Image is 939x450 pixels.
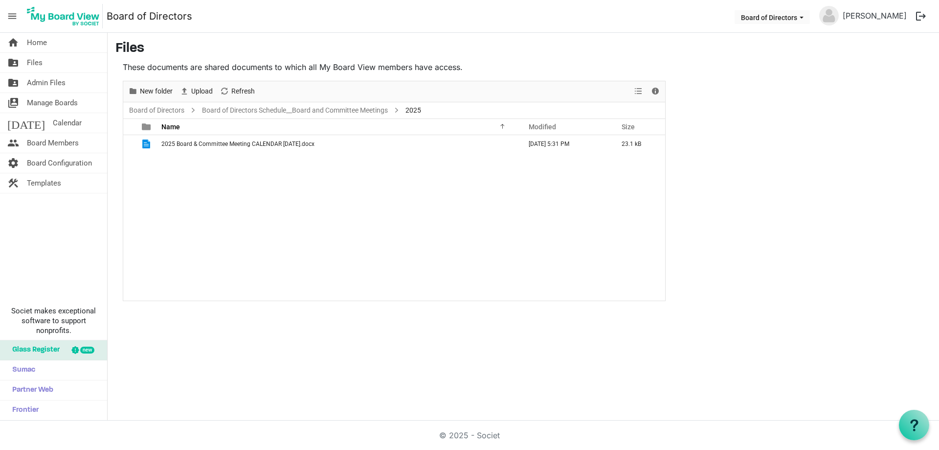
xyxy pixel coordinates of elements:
img: My Board View Logo [24,4,103,28]
div: View [630,81,647,102]
span: Refresh [230,85,256,97]
button: logout [911,6,931,26]
td: checkbox [123,135,136,153]
button: Details [649,85,662,97]
span: Templates [27,173,61,193]
span: Upload [190,85,214,97]
span: construction [7,173,19,193]
span: Modified [529,123,556,131]
p: These documents are shared documents to which all My Board View members have access. [123,61,666,73]
span: Glass Register [7,340,60,360]
span: Sumac [7,360,35,380]
span: Board Members [27,133,79,153]
td: 2025 Board & Committee Meeting CALENDAR 8-8-2025.docx is template cell column header Name [158,135,518,153]
span: Societ makes exceptional software to support nonprofits. [4,306,103,335]
span: Size [622,123,635,131]
span: Admin Files [27,73,66,93]
button: View dropdownbutton [632,85,644,97]
div: New folder [125,81,176,102]
span: [DATE] [7,113,45,133]
button: Board of Directors dropdownbutton [735,10,810,24]
span: Home [27,33,47,52]
div: Refresh [216,81,258,102]
span: 2025 [403,104,423,117]
a: Board of Directors [127,104,186,117]
span: Calendar [53,113,82,133]
span: home [7,33,19,52]
a: Board of Directors Schedule__Board and Committee Meetings [200,104,390,117]
span: Files [27,53,43,72]
span: Board Configuration [27,153,92,173]
div: Details [647,81,664,102]
button: Refresh [218,85,257,97]
img: no-profile-picture.svg [819,6,839,25]
a: [PERSON_NAME] [839,6,911,25]
span: settings [7,153,19,173]
span: Manage Boards [27,93,78,113]
span: Frontier [7,401,39,420]
td: September 16, 2025 5:31 PM column header Modified [518,135,611,153]
span: New folder [139,85,174,97]
span: people [7,133,19,153]
h3: Files [115,41,931,57]
a: My Board View Logo [24,4,107,28]
a: © 2025 - Societ [439,430,500,440]
div: new [80,347,94,354]
span: Name [161,123,180,131]
div: Upload [176,81,216,102]
span: 2025 Board & Committee Meeting CALENDAR [DATE].docx [161,141,314,147]
span: folder_shared [7,53,19,72]
span: Partner Web [7,380,53,400]
a: Board of Directors [107,6,192,26]
button: Upload [178,85,215,97]
span: folder_shared [7,73,19,93]
span: switch_account [7,93,19,113]
td: is template cell column header type [136,135,158,153]
span: menu [3,7,22,25]
button: New folder [127,85,175,97]
td: 23.1 kB is template cell column header Size [611,135,665,153]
